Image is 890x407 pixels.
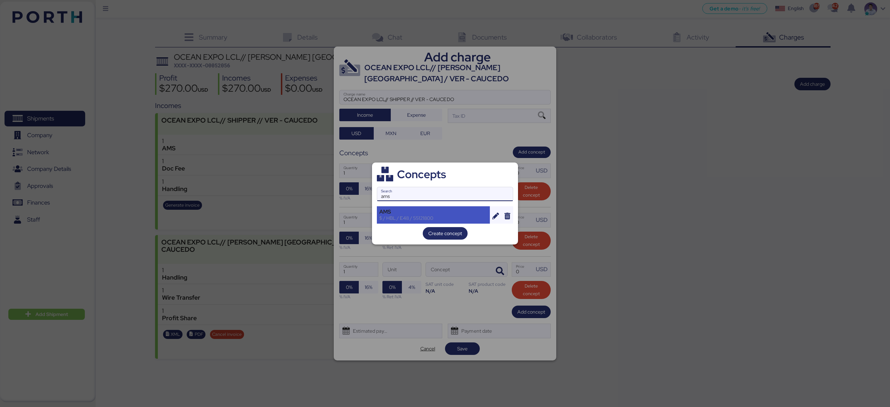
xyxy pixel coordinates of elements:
[397,170,446,179] div: Concepts
[377,187,513,201] input: Search
[428,229,462,238] span: Create concept
[379,209,487,215] div: AMS
[423,227,468,240] button: Create concept
[379,215,487,221] div: $ / HBL / E48 / 55121800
